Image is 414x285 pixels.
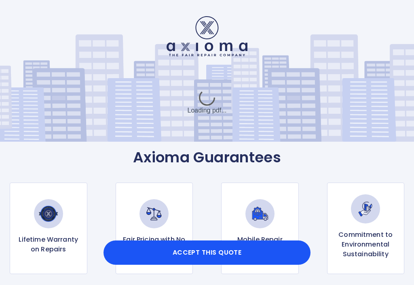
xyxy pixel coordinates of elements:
[17,235,80,254] p: Lifetime Warranty on Repairs
[10,149,404,166] p: Axioma Guarantees
[34,199,63,228] img: Lifetime Warranty on Repairs
[167,16,247,56] img: Logo
[351,194,380,223] img: Commitment to Environmental Sustainability
[245,199,275,228] img: Mobile Repair Services
[139,199,169,228] img: Fair Pricing with No Hidden Fees
[103,240,310,265] button: Accept this Quote
[334,230,398,259] p: Commitment to Environmental Sustainability
[123,235,186,254] p: Fair Pricing with No Hidden Fees
[228,235,292,254] p: Mobile Repair Services
[146,82,268,123] div: Loading pdf...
